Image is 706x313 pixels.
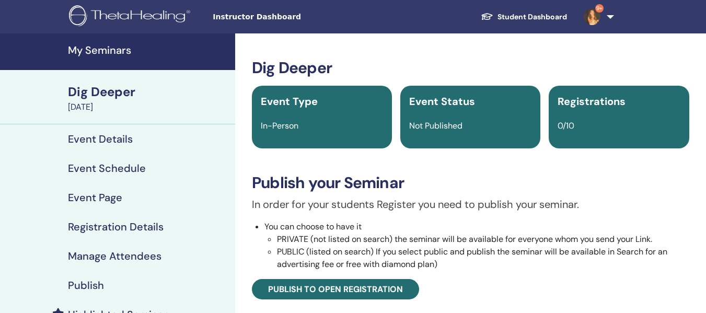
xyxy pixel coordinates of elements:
[558,95,626,108] span: Registrations
[213,11,369,22] span: Instructor Dashboard
[409,120,462,131] span: Not Published
[277,233,689,246] li: PRIVATE (not listed on search) the seminar will be available for everyone whom you send your Link.
[264,221,689,271] li: You can choose to have it
[472,7,575,27] a: Student Dashboard
[584,8,600,25] img: default.jpg
[252,196,689,212] p: In order for your students Register you need to publish your seminar.
[558,120,574,131] span: 0/10
[481,12,493,21] img: graduation-cap-white.svg
[409,95,475,108] span: Event Status
[252,279,419,299] a: Publish to open registration
[277,246,689,271] li: PUBLIC (listed on search) If you select public and publish the seminar will be available in Searc...
[261,95,318,108] span: Event Type
[68,83,229,101] div: Dig Deeper
[68,279,104,292] h4: Publish
[261,120,298,131] span: In-Person
[68,191,122,204] h4: Event Page
[595,4,604,13] span: 9+
[69,5,194,29] img: logo.png
[68,250,161,262] h4: Manage Attendees
[252,59,689,77] h3: Dig Deeper
[68,162,146,175] h4: Event Schedule
[62,83,235,113] a: Dig Deeper[DATE]
[68,133,133,145] h4: Event Details
[68,221,164,233] h4: Registration Details
[252,173,689,192] h3: Publish your Seminar
[268,284,403,295] span: Publish to open registration
[68,44,229,56] h4: My Seminars
[68,101,229,113] div: [DATE]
